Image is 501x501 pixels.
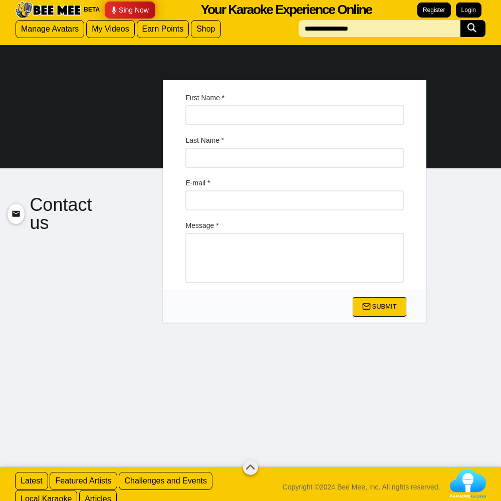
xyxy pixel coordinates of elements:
a: Challenges and Events [119,472,212,490]
img: Karaoke%20Cloud%20Logo@3x.png [450,469,486,497]
a: Shop [191,20,220,38]
label: Last Name * [178,135,411,145]
span: BETA [84,6,100,14]
a: Earn Points [137,20,189,38]
a: Featured Artists [50,472,117,490]
label: Message * [178,220,411,230]
a: Login [456,3,481,18]
h1: Contact us [8,196,96,232]
button: Submit [353,297,406,317]
span: Copyright ©2024 Bee Mee, Inc. All rights reserved. [283,482,440,492]
label: E-mail * [178,178,411,188]
a: Latest [15,472,48,490]
a: Manage Avatars [16,20,84,38]
label: First Name * [178,93,411,103]
a: My Videos [86,20,134,38]
a: Register [417,3,451,18]
a: Sing Now [105,2,155,19]
div: Your Karaoke Experience Online [201,1,372,19]
img: Bee Mee [14,1,82,19]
